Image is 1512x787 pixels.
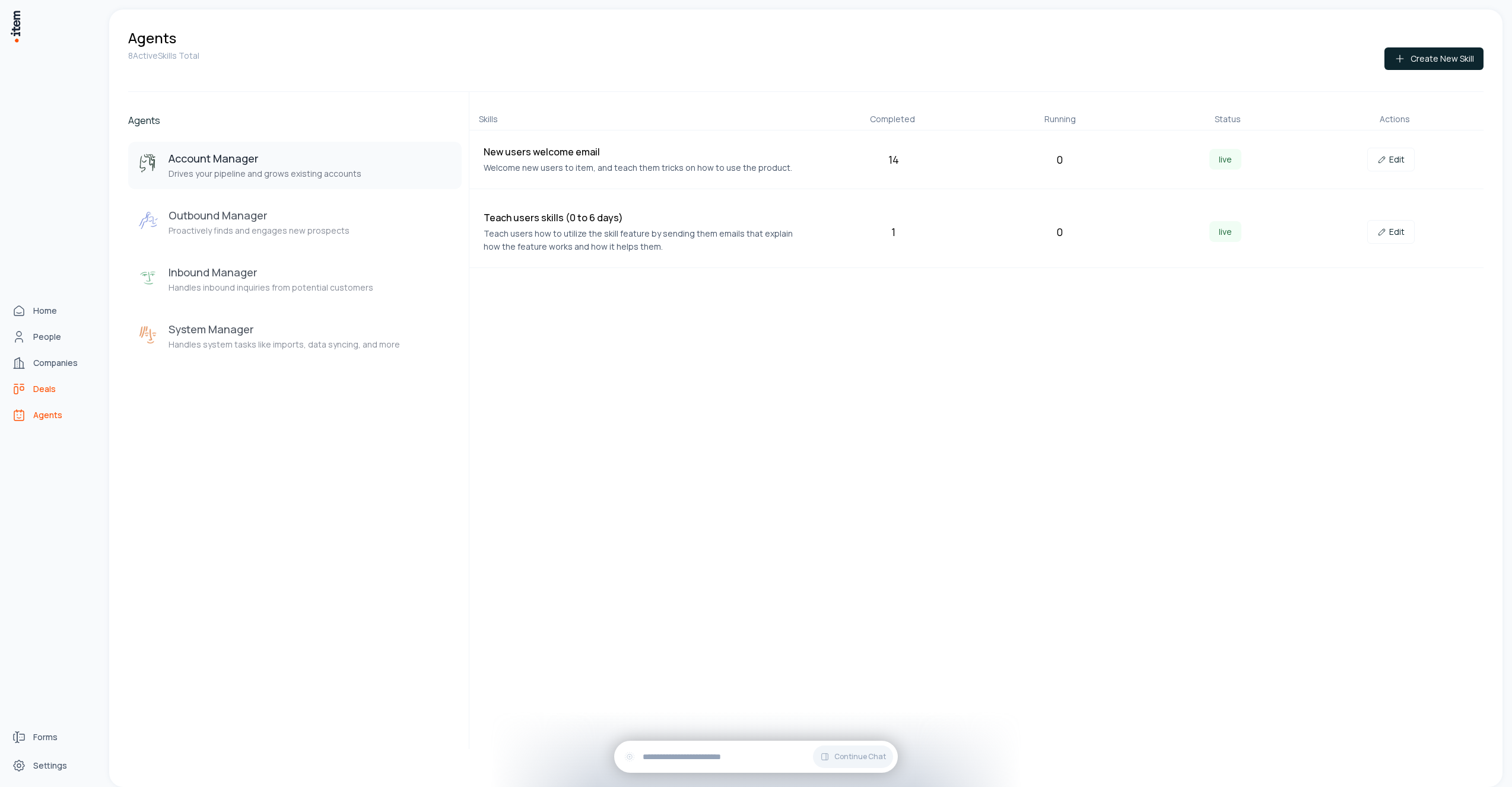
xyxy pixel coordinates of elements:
[33,383,56,395] span: Deals
[138,211,159,232] img: Outbound Manager
[169,168,361,180] p: Drives your pipeline and grows existing accounts
[169,225,350,237] p: Proactively finds and engages new prospects
[815,224,972,240] div: 1
[33,731,58,743] span: Forms
[1316,113,1474,125] div: Actions
[33,409,62,421] span: Agents
[7,325,97,349] a: People
[479,113,804,125] div: Skills
[128,113,462,128] h2: Agents
[128,142,462,189] button: Account ManagerAccount ManagerDrives your pipeline and grows existing accounts
[7,299,97,323] a: Home
[981,113,1139,125] div: Running
[33,305,57,317] span: Home
[169,151,361,165] h3: Account Manager
[981,224,1138,240] div: 0
[9,9,21,43] img: Item Brain Logo
[7,403,97,427] a: Agents
[169,322,400,336] h3: System Manager
[169,339,400,351] p: Handles system tasks like imports, data syncing, and more
[484,227,806,253] p: Teach users how to utilize the skill feature by sending them emails that explain how the feature ...
[169,282,373,294] p: Handles inbound inquiries from potential customers
[128,28,176,47] h1: Agents
[33,331,61,343] span: People
[138,267,159,289] img: Inbound Manager
[981,151,1138,168] div: 0
[1384,47,1484,70] button: Create New Skill
[169,265,373,279] h3: Inbound Manager
[834,752,886,761] span: Continue Chat
[614,741,898,773] div: Continue Chat
[1149,113,1307,125] div: Status
[1367,220,1415,244] a: Edit
[128,256,462,303] button: Inbound ManagerInbound ManagerHandles inbound inquiries from potential customers
[33,760,67,772] span: Settings
[1367,148,1415,171] a: Edit
[128,199,462,246] button: Outbound ManagerOutbound ManagerProactively finds and engages new prospects
[128,313,462,360] button: System ManagerSystem ManagerHandles system tasks like imports, data syncing, and more
[1209,221,1241,242] span: live
[1209,149,1241,170] span: live
[813,745,893,768] button: Continue Chat
[138,324,159,346] img: System Manager
[484,211,806,225] h4: Teach users skills (0 to 6 days)
[7,754,97,778] a: Settings
[484,145,806,159] h4: New users welcome email
[484,161,806,174] p: Welcome new users to item, and teach them tricks on how to use the product.
[7,351,97,375] a: Companies
[7,725,97,749] a: Forms
[7,377,97,401] a: Deals
[128,50,199,62] p: 8 Active Skills Total
[138,154,159,175] img: Account Manager
[33,357,78,369] span: Companies
[169,208,350,222] h3: Outbound Manager
[814,113,971,125] div: Completed
[815,151,972,168] div: 14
